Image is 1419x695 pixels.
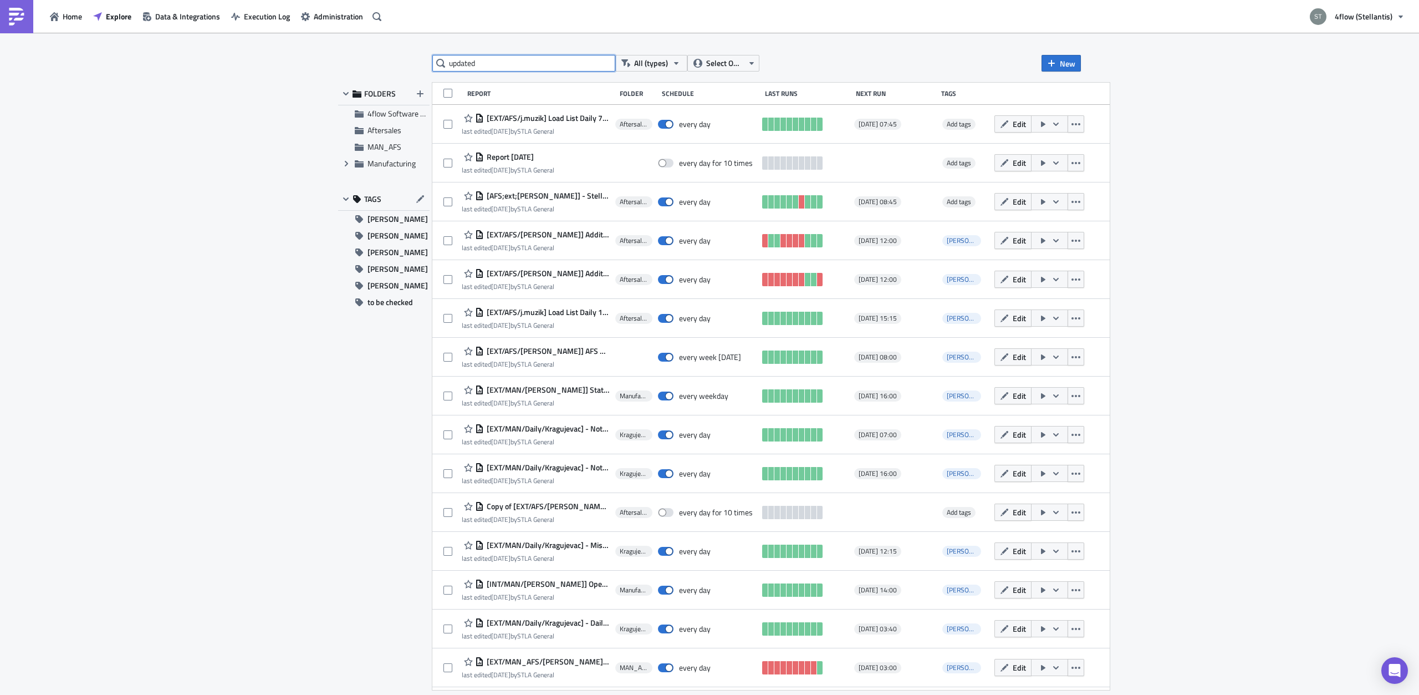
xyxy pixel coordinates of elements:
[484,307,610,317] span: [EXT/AFS/j.muzik] Load List Daily 15:15 - Escalation 4
[1335,11,1392,22] span: 4flow (Stellantis)
[994,154,1032,171] button: Edit
[942,274,981,285] span: n.schnier
[942,235,981,246] span: n.schnier
[620,663,648,672] span: MAN_AFS
[1013,196,1026,207] span: Edit
[1013,506,1026,518] span: Edit
[1013,584,1026,596] span: Edit
[155,11,220,22] span: Data & Integrations
[462,205,610,213] div: last edited by STLA General
[679,119,711,129] div: every day
[314,11,363,22] span: Administration
[942,546,981,557] span: i.villaverde
[620,586,648,595] span: Manufacturing
[942,623,981,635] span: i.villaverde
[462,282,610,291] div: last edited by STLA General
[679,624,711,634] div: every day
[367,277,428,294] span: [PERSON_NAME]
[947,158,971,168] span: Add tags
[679,430,711,440] div: every day
[620,508,648,517] span: Aftersales
[994,271,1032,288] button: Edit
[859,275,897,284] span: [DATE] 12:00
[467,89,614,98] div: Report
[859,236,897,245] span: [DATE] 12:00
[484,230,610,240] span: [EXT/AFS/n.schnier] Additional Return TOs Rivalta
[137,8,226,25] button: Data & Integrations
[620,197,648,206] span: Aftersales
[1013,390,1026,402] span: Edit
[994,232,1032,249] button: Edit
[942,662,981,673] span: h.eipert
[484,618,610,628] span: [EXT/MAN/Daily/Kragujevac] - Daily Loads (Exclusions)
[491,165,511,175] time: 2025-09-01T12:52:10Z
[1309,7,1328,26] img: Avatar
[942,507,976,518] span: Add tags
[484,385,610,395] span: [EXT/MAN/h.eipert] Status collected not set
[367,294,413,311] span: to be checked
[620,392,648,400] span: Manufacturing
[942,468,981,479] span: i.villaverde
[620,275,648,284] span: Aftersales
[947,662,998,673] span: h.eipert
[1013,312,1026,324] span: Edit
[484,579,610,589] span: [INT/MAN/h.eipert] Open TOs Report [14:00]
[859,547,897,556] span: [DATE] 12:15
[620,314,648,323] span: Aftersales
[994,504,1032,521] button: Edit
[679,469,711,479] div: every day
[947,235,998,246] span: n.schnier
[1013,623,1026,635] span: Edit
[994,387,1032,404] button: Edit
[620,120,648,129] span: Aftersales
[484,346,610,356] span: [EXT/AFS/n.schnier] AFS Hub Claims Report
[859,392,897,400] span: [DATE] 16:00
[941,89,990,98] div: Tags
[484,540,610,550] span: [EXT/MAN/Daily/Kragujevac] - Missing pickup KPI
[484,463,610,473] span: [EXT/MAN/Daily/Kragujevac] - Not collected loads 16h
[947,623,998,634] span: i.villaverde
[994,581,1032,598] button: Edit
[44,8,88,25] button: Home
[679,197,711,207] div: every day
[491,126,511,136] time: 2025-09-01T13:32:53Z
[679,352,741,362] div: every week on Friday
[462,399,610,407] div: last edited by STLA General
[1013,235,1026,246] span: Edit
[859,625,897,633] span: [DATE] 03:40
[679,663,711,673] div: every day
[367,141,401,153] span: MAN_AFS
[765,89,850,98] div: Last Runs
[295,8,369,25] button: Administration
[1013,351,1026,363] span: Edit
[491,320,511,331] time: 2025-08-26T14:12:12Z
[620,625,648,633] span: Kragujevac
[615,55,687,72] button: All (types)
[994,659,1032,676] button: Edit
[491,475,511,486] time: 2025-07-05T07:15:39Z
[679,585,711,595] div: every day
[947,390,998,401] span: h.eipert
[1013,157,1026,169] span: Edit
[226,8,295,25] button: Execution Log
[947,196,971,207] span: Add tags
[338,294,430,311] button: to be checked
[679,236,711,246] div: every day
[1013,545,1026,557] span: Edit
[994,620,1032,637] button: Edit
[634,57,668,69] span: All (types)
[994,426,1032,443] button: Edit
[367,158,416,169] span: Manufacturing
[1303,4,1411,29] button: 4flow (Stellantis)
[462,166,554,174] div: last edited by STLA General
[338,227,430,244] button: [PERSON_NAME]
[1042,55,1081,72] button: New
[484,191,610,201] span: [AFS;ext;t.bilek] - Stellantis AFS Carrier Compliance Data DHL
[942,313,981,324] span: t.bilek
[484,657,610,667] span: [EXT/MAN_AFS/h.eipert] - Shippeo Missing Plates Loads
[63,11,82,22] span: Home
[994,348,1032,366] button: Edit
[491,359,511,369] time: 2025-09-02T13:17:55Z
[947,507,971,518] span: Add tags
[994,542,1032,560] button: Edit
